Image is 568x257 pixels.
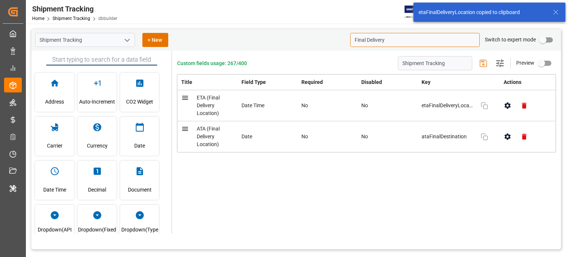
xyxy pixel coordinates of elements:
[47,136,62,156] span: Carrier
[177,90,556,121] tr: ETA (Final Delivery Location)Date TimeNoNoetaFinalDeliveryLocation
[405,6,430,18] img: Exertis%20JAM%20-%20Email%20Logo.jpg_1722504956.jpg
[197,126,220,147] span: ATA (Final Delivery Location)
[35,33,135,47] input: Type to search/select
[516,60,534,66] span: Preview
[120,224,159,244] span: Dropdown(Type for options)
[45,92,64,112] span: Address
[418,75,496,90] th: Key
[358,121,418,152] td: No
[177,60,247,67] span: Custom fields usage: 267/400
[358,75,418,90] th: Disabled
[241,102,294,109] div: Date Time
[419,9,546,16] div: etaFinalDeliveryLocation copied to clipboard
[238,75,298,90] th: Field Type
[53,16,90,21] a: Shipment Tracking
[398,56,472,70] input: Enter schema title
[126,92,153,112] span: CO2 Widget
[79,92,115,112] span: Auto-Increment
[43,180,66,200] span: Date Time
[496,75,556,90] th: Actions
[197,95,220,116] span: ETA (Final Delivery Location)
[422,102,473,109] span: etaFinalDeliveryLocation
[78,224,116,244] span: Dropdown(Fixed options)
[134,136,145,156] span: Date
[32,16,44,21] a: Home
[121,34,132,46] button: open menu
[35,224,74,244] span: Dropdown(API for options)
[485,37,536,43] span: Switch to expert mode
[298,75,358,90] th: Required
[128,180,152,200] span: Document
[46,54,157,65] input: Start typing to search for a data field
[298,90,358,121] td: No
[358,90,418,121] td: No
[88,180,106,200] span: Decimal
[298,121,358,152] td: No
[241,133,294,141] div: Date
[32,3,117,14] div: Shipment Tracking
[142,33,168,47] button: + New
[350,33,480,47] input: Search for key/title
[87,136,108,156] span: Currency
[177,121,556,152] tr: ATA (Final Delivery Location)DateNoNoataFinalDestination
[177,75,238,90] th: Title
[422,133,473,141] span: ataFinalDestination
